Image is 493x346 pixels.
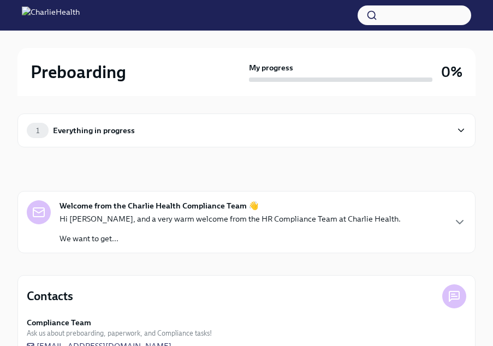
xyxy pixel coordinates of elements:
[17,169,66,182] div: In progress
[29,127,46,135] span: 1
[249,62,293,73] strong: My progress
[27,288,73,305] h4: Contacts
[22,7,80,24] img: CharlieHealth
[27,317,91,328] strong: Compliance Team
[31,61,126,83] h2: Preboarding
[60,200,259,211] strong: Welcome from the Charlie Health Compliance Team 👋
[53,124,135,136] div: Everything in progress
[27,328,212,338] span: Ask us about preboarding, paperwork, and Compliance tasks!
[441,62,462,82] h3: 0%
[60,213,401,224] p: Hi [PERSON_NAME], and a very warm welcome from the HR Compliance Team at Charlie Health.
[60,233,401,244] p: We want to get...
